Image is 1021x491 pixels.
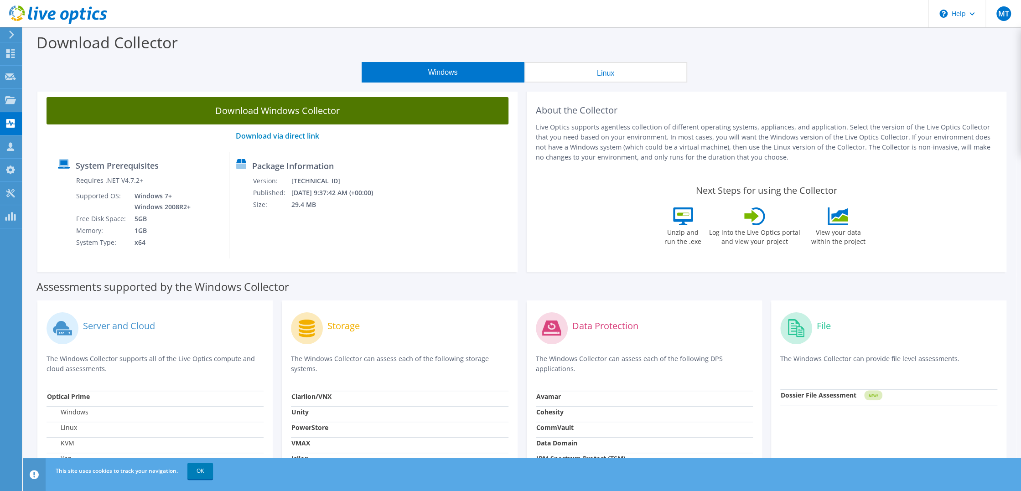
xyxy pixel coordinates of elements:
[709,225,801,246] label: Log into the Live Optics portal and view your project
[128,225,192,237] td: 1GB
[47,454,72,463] label: Xen
[253,199,290,211] td: Size:
[253,187,290,199] td: Published:
[47,408,88,417] label: Windows
[291,454,309,463] strong: Isilon
[36,282,289,291] label: Assessments supported by the Windows Collector
[47,354,264,374] p: The Windows Collector supports all of the Live Optics compute and cloud assessments.
[187,463,213,479] a: OK
[362,62,524,83] button: Windows
[996,6,1011,21] span: MT
[572,321,638,331] label: Data Protection
[253,175,290,187] td: Version:
[291,408,309,416] strong: Unity
[536,439,577,447] strong: Data Domain
[327,321,360,331] label: Storage
[83,321,155,331] label: Server and Cloud
[47,439,74,448] label: KVM
[868,393,877,398] tspan: NEW!
[128,213,192,225] td: 5GB
[290,187,385,199] td: [DATE] 9:37:42 AM (+00:00)
[817,321,831,331] label: File
[290,175,385,187] td: [TECHNICAL_ID]
[236,131,319,141] a: Download via direct link
[36,32,178,53] label: Download Collector
[780,354,997,372] p: The Windows Collector can provide file level assessments.
[696,185,837,196] label: Next Steps for using the Collector
[291,423,328,432] strong: PowerStore
[536,408,564,416] strong: Cohesity
[252,161,334,171] label: Package Information
[291,354,508,374] p: The Windows Collector can assess each of the following storage systems.
[662,225,704,246] label: Unzip and run the .exe
[781,391,856,399] strong: Dossier File Assessment
[76,176,143,185] label: Requires .NET V4.7.2+
[47,392,90,401] strong: Optical Prime
[536,105,998,116] h2: About the Collector
[291,439,310,447] strong: VMAX
[536,454,626,463] strong: IBM Spectrum Protect (TSM)
[47,423,77,432] label: Linux
[536,423,574,432] strong: CommVault
[291,392,332,401] strong: Clariion/VNX
[128,190,192,213] td: Windows 7+ Windows 2008R2+
[76,237,128,248] td: System Type:
[524,62,687,83] button: Linux
[805,225,871,246] label: View your data within the project
[76,225,128,237] td: Memory:
[128,237,192,248] td: x64
[56,467,178,475] span: This site uses cookies to track your navigation.
[536,392,561,401] strong: Avamar
[76,213,128,225] td: Free Disk Space:
[76,161,159,170] label: System Prerequisites
[290,199,385,211] td: 29.4 MB
[536,122,998,162] p: Live Optics supports agentless collection of different operating systems, appliances, and applica...
[939,10,948,18] svg: \n
[47,97,508,124] a: Download Windows Collector
[536,354,753,374] p: The Windows Collector can assess each of the following DPS applications.
[76,190,128,213] td: Supported OS:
